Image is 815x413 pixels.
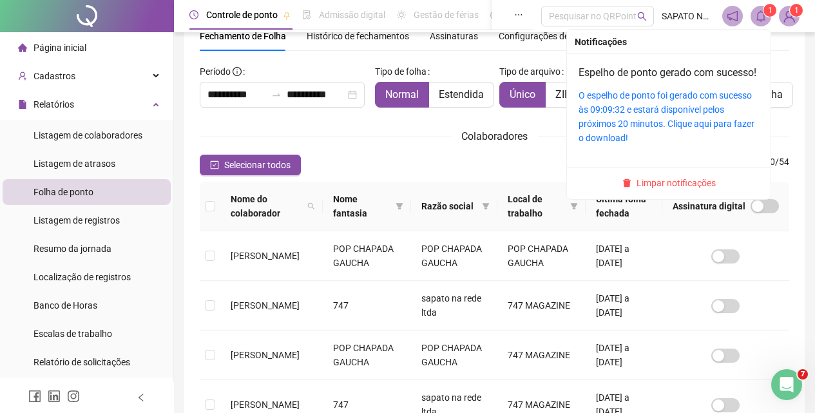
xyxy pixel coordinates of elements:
a: Espelho de ponto gerado com sucesso! [579,66,756,79]
span: sun [397,10,406,19]
span: Resumo da jornada [34,244,111,254]
th: Última folha fechada [586,182,662,231]
sup: Atualize o seu contato no menu Meus Dados [790,4,803,17]
span: left [137,393,146,402]
span: Período [200,66,231,77]
span: Folha de ponto [34,187,93,197]
button: Selecionar todos [200,155,301,175]
span: Gestão de férias [414,10,479,20]
span: notification [727,10,738,22]
td: POP CHAPADA GAUCHA [323,331,411,380]
span: pushpin [283,12,291,19]
span: Banco de Horas [34,300,97,311]
span: to [271,90,282,100]
span: Tipo de folha [375,64,427,79]
span: Listagem de registros [34,215,120,226]
span: bell [755,10,767,22]
span: Nome do colaborador [231,192,302,220]
sup: 1 [763,4,776,17]
span: clock-circle [189,10,198,19]
span: home [18,43,27,52]
button: Limpar notificações [617,175,721,191]
span: Localização de registros [34,272,131,282]
span: delete [622,178,631,187]
span: ZIP [555,88,571,101]
span: search [637,12,647,21]
span: Listagem de colaboradores [34,130,142,140]
span: info-circle [233,67,242,76]
span: user-add [18,72,27,81]
span: search [307,202,315,210]
iframe: Intercom live chat [771,369,802,400]
span: [PERSON_NAME] [231,251,300,261]
span: Cadastros [34,71,75,81]
span: filter [570,202,578,210]
td: sapato na rede ltda [411,281,497,331]
span: 1 [768,6,772,15]
a: O espelho de ponto foi gerado com sucesso às 09:09:32 e estará disponível pelos próximos 20 minut... [579,90,754,143]
span: Assinaturas [430,32,478,41]
span: linkedin [48,390,61,403]
span: Único [510,88,535,101]
span: Local de trabalho [508,192,566,220]
span: Tipo de arquivo [499,64,561,79]
span: [PERSON_NAME] [231,350,300,360]
span: file [18,100,27,109]
span: Relatório de solicitações [34,357,130,367]
span: filter [393,189,406,223]
span: Listagem de atrasos [34,158,115,169]
span: Fechamento de Folha [200,31,286,41]
span: ellipsis [514,10,523,19]
span: Histórico de fechamentos [307,31,409,41]
img: 63277 [780,6,799,26]
td: POP CHAPADA GAUCHA [411,231,497,281]
td: POP CHAPADA GAUCHA [411,331,497,380]
span: Selecionar todos [224,158,291,172]
span: 7 [798,369,808,379]
span: Admissão digital [319,10,385,20]
td: 747 [323,281,411,331]
td: [DATE] a [DATE] [586,331,662,380]
td: [DATE] a [DATE] [586,281,662,331]
span: SAPATO NA REDE LTDA [662,9,714,23]
span: Limpar notificações [637,176,716,190]
td: 747 MAGAZINE [497,331,586,380]
td: [DATE] a [DATE] [586,231,662,281]
span: filter [479,197,492,216]
span: Controle de ponto [206,10,278,20]
div: Notificações [575,35,763,49]
span: Estendida [439,88,484,101]
span: Configurações de fechamento [499,32,619,41]
span: filter [568,189,580,223]
span: dashboard [490,10,499,19]
span: Normal [385,88,419,101]
span: swap-right [271,90,282,100]
span: Razão social [421,199,477,213]
td: POP CHAPADA GAUCHA [497,231,586,281]
span: [PERSON_NAME] [231,399,300,410]
td: 747 MAGAZINE [497,281,586,331]
span: 1 [794,6,799,15]
span: Assinatura digital [673,199,745,213]
span: search [305,189,318,223]
span: filter [482,202,490,210]
span: facebook [28,390,41,403]
span: Relatórios [34,99,74,110]
td: POP CHAPADA GAUCHA [323,231,411,281]
span: Página inicial [34,43,86,53]
span: instagram [67,390,80,403]
span: file-done [302,10,311,19]
span: [PERSON_NAME] [231,300,300,311]
span: check-square [210,160,219,169]
span: Nome fantasia [333,192,390,220]
span: Colaboradores [461,130,528,142]
span: filter [396,202,403,210]
span: Escalas de trabalho [34,329,112,339]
